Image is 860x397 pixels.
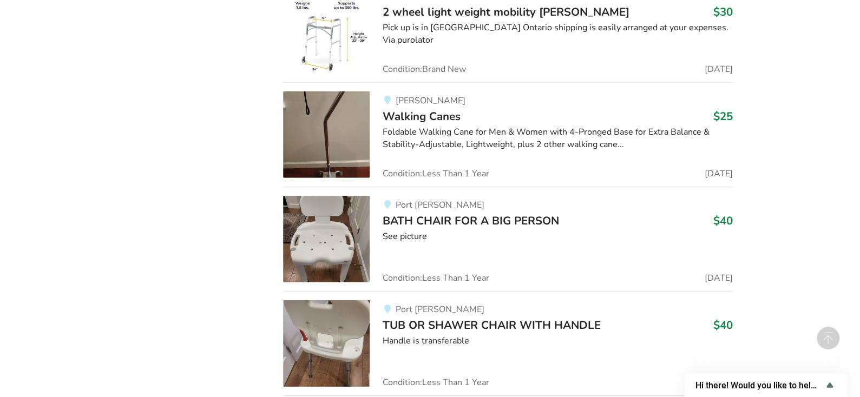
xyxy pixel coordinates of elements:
div: Foldable Walking Cane for Men & Women with 4-Pronged Base for Extra Balance & Stability-Adjustabl... [383,126,733,151]
a: bathroom safety-tub or shawer chair with handle Port [PERSON_NAME]TUB OR SHAWER CHAIR WITH HANDLE... [283,291,733,395]
span: Walking Canes [383,109,461,124]
span: [PERSON_NAME] [395,95,465,107]
a: mobility-walking canes[PERSON_NAME]Walking Canes$25Foldable Walking Cane for Men & Women with 4-P... [283,82,733,187]
span: Condition: Less Than 1 Year [383,169,489,178]
h3: $40 [713,214,733,228]
span: [DATE] [705,169,733,178]
img: bathroom safety-tub or shawer chair with handle [283,300,370,387]
h3: $40 [713,318,733,332]
span: Condition: Less Than 1 Year [383,378,489,387]
div: Pick up is in [GEOGRAPHIC_DATA] Ontario shipping is easily arranged at your expenses. Via purolator [383,22,733,47]
a: bathroom safety-bath chair for a big personPort [PERSON_NAME]BATH CHAIR FOR A BIG PERSON$40See pi... [283,187,733,291]
span: [DATE] [705,65,733,74]
h3: $30 [713,5,733,19]
button: Show survey - Hi there! Would you like to help us improve AssistList? [695,379,836,392]
span: Hi there! Would you like to help us improve AssistList? [695,380,823,391]
span: Condition: Brand New [383,65,466,74]
span: [DATE] [705,274,733,282]
div: See picture [383,230,733,243]
div: Handle is transferable [383,335,733,347]
h3: $25 [713,109,733,123]
span: Port [PERSON_NAME] [395,199,484,211]
span: BATH CHAIR FOR A BIG PERSON [383,213,559,228]
span: Condition: Less Than 1 Year [383,274,489,282]
img: mobility-walking canes [283,91,370,178]
span: 2 wheel light weight mobility [PERSON_NAME] [383,4,629,19]
span: TUB OR SHAWER CHAIR WITH HANDLE [383,317,601,333]
img: bathroom safety-bath chair for a big person [283,196,370,282]
span: Port [PERSON_NAME] [395,303,484,315]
